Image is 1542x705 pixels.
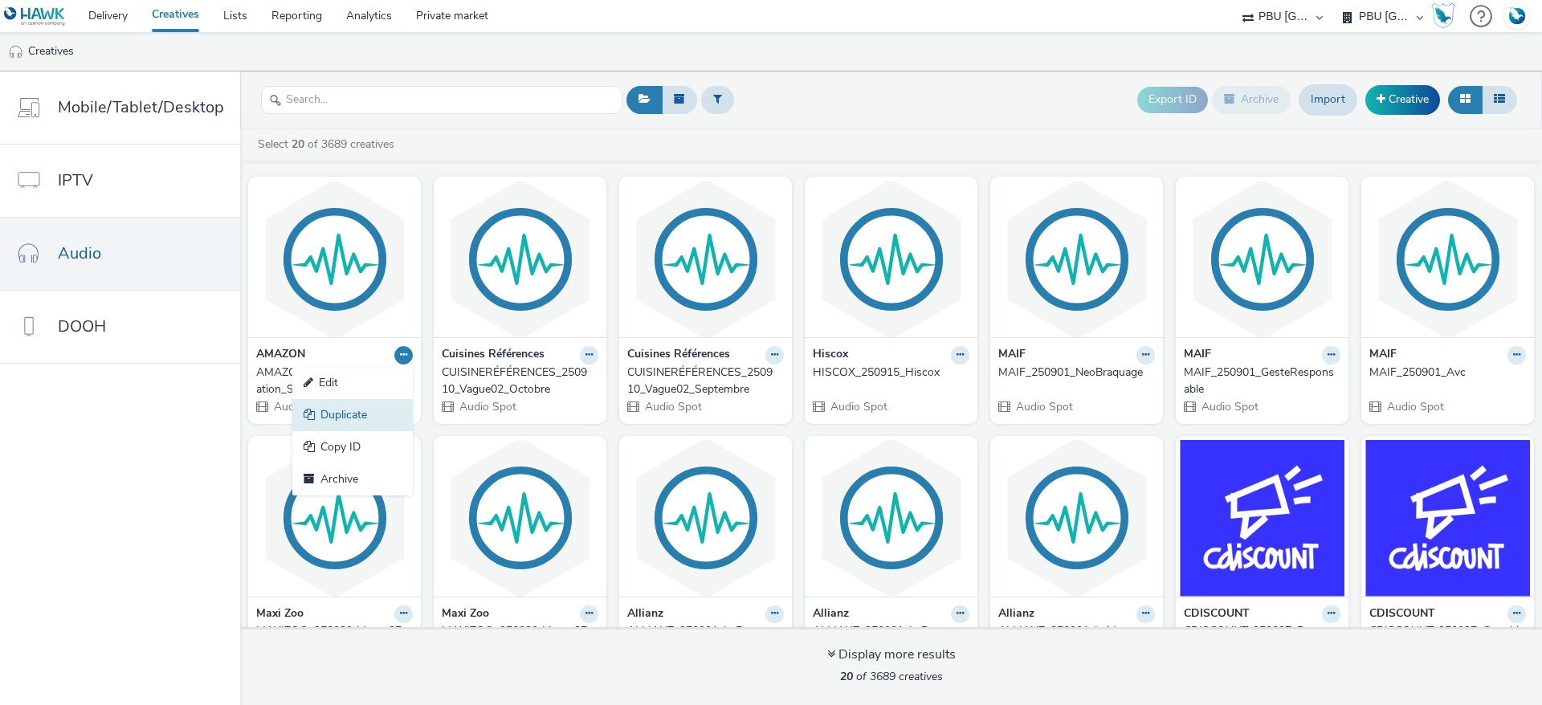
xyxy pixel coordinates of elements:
strong: Allianz [998,605,1034,624]
div: MAXIZOO_250829_Vague07_S36 [256,623,406,656]
strong: AMAZON [256,346,305,365]
a: CUISINERÉFÉRENCES_250910_Vague02_Octobre [442,365,598,397]
strong: Allianz [813,605,849,624]
input: Search... [261,86,622,114]
a: CDISCOUNT_250827_Bureau_Spotify [1184,623,1340,656]
span: IPTV [58,169,93,192]
a: MAXIZOO_250829_Vague07_S35 [442,623,598,656]
a: MAIF_250901_GesteResponsable [1184,365,1340,397]
span: Audio Spot [272,399,331,414]
strong: Hiscox [813,346,848,365]
img: CDISCOUNT_250827_Cartable_Spotify visual [1365,440,1530,597]
a: Import [1299,84,1357,115]
div: MAIF_250901_Avc [1369,365,1520,381]
button: Export ID [1137,87,1208,112]
strong: Cuisines Références [627,346,730,365]
span: Audio Spot [1385,399,1444,414]
img: ALLIANZ_250901_LaMere visual [994,440,1159,597]
div: ALLIANZ_250901_LaFrere [627,623,777,639]
a: Hawk Academy [1431,3,1462,29]
div: AMAZON_RMI H2_Transportation_Sept2025 [256,365,406,397]
span: Audio Spot [1014,399,1073,414]
a: MAXIZOO_250829_Vague07_S36 [256,623,413,656]
button: Table [1482,86,1517,113]
div: MAIF_250901_GesteResponsable [1184,365,1334,397]
strong: MAIF [998,346,1026,365]
strong: MAIF [1184,346,1211,365]
strong: CDISCOUNT [1369,605,1435,624]
div: HISCOX_250915_Hiscox [813,365,963,381]
img: ALLIANZ_250901_LaPote visual [809,440,973,597]
strong: Maxi Zoo [442,605,489,624]
strong: Allianz [627,605,663,624]
img: MAIF_250901_GesteResponsable visual [1180,181,1344,337]
a: Duplicate [292,399,413,431]
span: Audio Spot [1200,399,1258,414]
img: Hawk Academy [1431,3,1455,29]
strong: Cuisines Références [442,346,545,365]
strong: Maxi Zoo [256,605,304,624]
div: MAIF_250901_NeoBraquage [998,365,1148,381]
div: MAXIZOO_250829_Vague07_S35 [442,623,592,656]
strong: CDISCOUNT [1184,605,1250,624]
span: Audio Spot [643,399,702,414]
div: Display more results [827,646,956,664]
img: MAXIZOO_250829_Vague07_S35 visual [438,440,602,597]
img: HISCOX_250915_Hiscox visual [809,181,973,337]
span: Audio Spot [458,399,516,414]
button: Grid [1448,86,1483,113]
div: CDISCOUNT_250827_Bureau_Spotify [1184,623,1334,656]
div: ALLIANZ_250901_LaPote [813,623,963,639]
span: DOOH [58,315,106,338]
a: CUISINERÉFÉRENCES_250910_Vague02_Septembre [627,365,784,397]
img: MAIF_250901_NeoBraquage visual [994,181,1159,337]
a: ALLIANZ_250901_LaMere [998,623,1155,639]
img: MAXIZOO_250829_Vague07_S36 visual [252,440,417,597]
img: ALLIANZ_250901_LaFrere visual [623,440,788,597]
a: MAIF_250901_NeoBraquage [998,365,1155,381]
img: CUISINERÉFÉRENCES_250910_Vague02_Octobre visual [438,181,602,337]
img: audio [8,44,24,60]
span: Audio [58,242,101,265]
a: ALLIANZ_250901_LaFrere [627,623,784,639]
a: AMAZON_RMI H2_Transportation_Sept2025 [256,365,413,397]
a: Edit [292,367,413,399]
span: Audio Spot [829,399,887,414]
a: CDISCOUNT_250827_Cartable_Spotify [1369,623,1526,656]
a: HISCOX_250915_Hiscox [813,365,969,381]
span: of 3689 creatives [840,669,943,684]
img: Account FR [1505,4,1529,28]
strong: 20 [292,137,304,152]
a: ALLIANZ_250901_LaPote [813,623,969,639]
div: CUISINERÉFÉRENCES_250910_Vague02_Octobre [442,365,592,397]
img: CUISINERÉFÉRENCES_250910_Vague02_Septembre visual [623,181,788,337]
a: Archive [292,463,413,495]
img: AMAZON_RMI H2_Transportation_Sept2025 visual [252,181,417,337]
div: CUISINERÉFÉRENCES_250910_Vague02_Septembre [627,365,777,397]
strong: MAIF [1369,346,1397,365]
a: Creative [1365,85,1440,114]
a: MAIF_250901_Avc [1369,365,1526,381]
a: Select of 3689 creatives [256,137,401,152]
button: Archive [1212,86,1291,113]
strong: 20 [840,669,853,684]
img: CDISCOUNT_250827_Bureau_Spotify visual [1180,440,1344,597]
span: Mobile/Tablet/Desktop [58,96,224,119]
div: CDISCOUNT_250827_Cartable_Spotify [1369,623,1520,656]
img: MAIF_250901_Avc visual [1365,181,1530,337]
a: Copy ID [292,431,413,463]
div: ALLIANZ_250901_LaMere [998,623,1148,639]
img: undefined Logo [4,6,66,26]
